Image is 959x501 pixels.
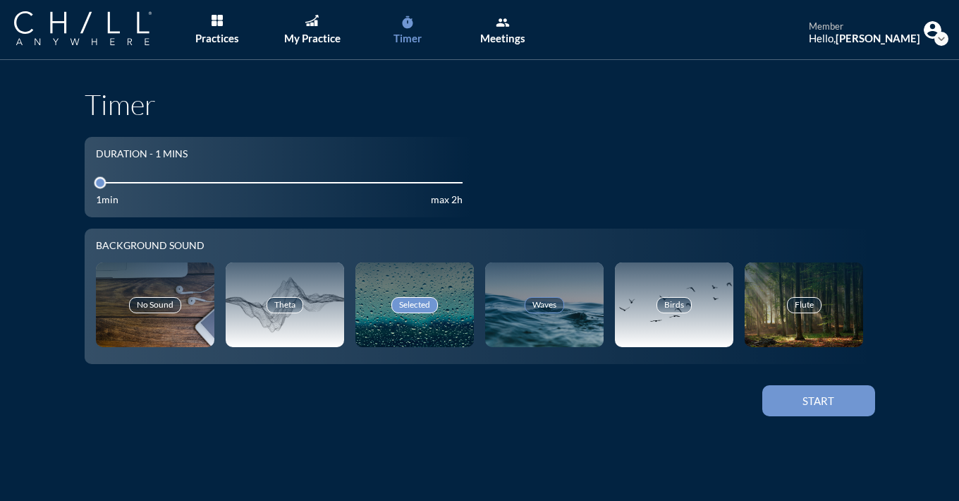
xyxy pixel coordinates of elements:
[267,297,303,313] div: Theta
[431,194,463,206] div: max 2h
[480,32,525,44] div: Meetings
[96,194,118,206] div: 1min
[496,16,510,30] i: group
[924,21,941,39] img: Profile icon
[305,15,318,26] img: Graph
[129,297,181,313] div: No Sound
[787,297,821,313] div: Flute
[14,11,152,45] img: Company Logo
[787,394,850,407] div: Start
[762,385,875,416] button: Start
[391,297,438,313] div: Selected
[809,21,920,32] div: member
[836,32,920,44] strong: [PERSON_NAME]
[525,297,564,313] div: Waves
[14,11,180,47] a: Company Logo
[212,15,223,26] img: List
[401,16,415,30] i: timer
[195,32,239,44] div: Practices
[393,32,422,44] div: Timer
[809,32,920,44] div: Hello,
[96,148,188,160] div: Duration - 1 mins
[96,240,864,252] div: Background sound
[85,87,875,121] h1: Timer
[934,32,948,46] i: expand_more
[284,32,341,44] div: My Practice
[656,297,692,313] div: Birds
